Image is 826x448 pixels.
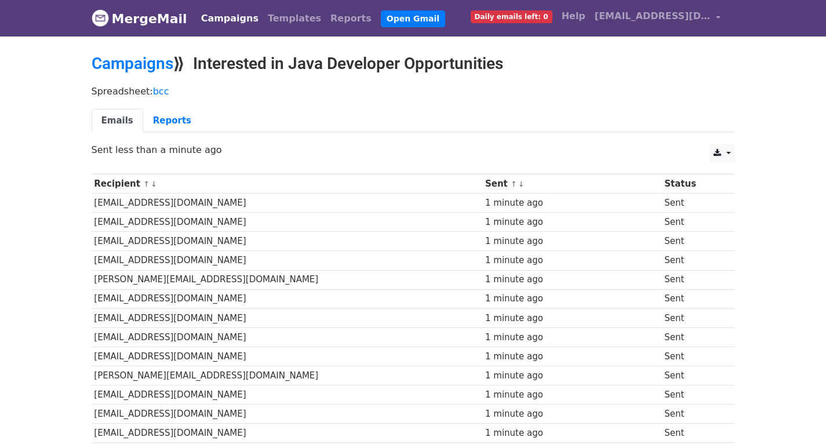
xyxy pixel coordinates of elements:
[511,180,517,188] a: ↑
[661,289,725,308] td: Sent
[92,213,483,232] td: [EMAIL_ADDRESS][DOMAIN_NAME]
[92,174,483,194] th: Recipient
[92,327,483,347] td: [EMAIL_ADDRESS][DOMAIN_NAME]
[661,385,725,405] td: Sent
[92,54,735,74] h2: ⟫ Interested in Java Developer Opportunities
[485,254,659,267] div: 1 minute ago
[485,292,659,305] div: 1 minute ago
[92,347,483,366] td: [EMAIL_ADDRESS][DOMAIN_NAME]
[92,194,483,213] td: [EMAIL_ADDRESS][DOMAIN_NAME]
[485,216,659,229] div: 1 minute ago
[143,180,150,188] a: ↑
[92,6,187,31] a: MergeMail
[482,174,661,194] th: Sent
[518,180,525,188] a: ↓
[661,405,725,424] td: Sent
[471,10,552,23] span: Daily emails left: 0
[485,331,659,344] div: 1 minute ago
[92,424,483,443] td: [EMAIL_ADDRESS][DOMAIN_NAME]
[661,270,725,289] td: Sent
[92,109,143,133] a: Emails
[485,312,659,325] div: 1 minute ago
[485,407,659,421] div: 1 minute ago
[595,9,711,23] span: [EMAIL_ADDRESS][DOMAIN_NAME]
[92,405,483,424] td: [EMAIL_ADDRESS][DOMAIN_NAME]
[263,7,326,30] a: Templates
[661,232,725,251] td: Sent
[557,5,590,28] a: Help
[485,350,659,363] div: 1 minute ago
[661,251,725,270] td: Sent
[153,86,169,97] a: bcc
[92,385,483,405] td: [EMAIL_ADDRESS][DOMAIN_NAME]
[661,194,725,213] td: Sent
[661,327,725,347] td: Sent
[92,366,483,385] td: [PERSON_NAME][EMAIL_ADDRESS][DOMAIN_NAME]
[661,308,725,327] td: Sent
[197,7,263,30] a: Campaigns
[661,174,725,194] th: Status
[590,5,726,32] a: [EMAIL_ADDRESS][DOMAIN_NAME]
[92,251,483,270] td: [EMAIL_ADDRESS][DOMAIN_NAME]
[661,347,725,366] td: Sent
[661,366,725,385] td: Sent
[92,144,735,156] p: Sent less than a minute ago
[485,196,659,210] div: 1 minute ago
[151,180,157,188] a: ↓
[485,369,659,383] div: 1 minute ago
[143,109,201,133] a: Reports
[485,235,659,248] div: 1 minute ago
[92,9,109,27] img: MergeMail logo
[381,10,445,27] a: Open Gmail
[92,85,735,97] p: Spreadsheet:
[485,388,659,402] div: 1 minute ago
[485,273,659,286] div: 1 minute ago
[661,424,725,443] td: Sent
[92,54,173,73] a: Campaigns
[92,270,483,289] td: [PERSON_NAME][EMAIL_ADDRESS][DOMAIN_NAME]
[326,7,376,30] a: Reports
[92,308,483,327] td: [EMAIL_ADDRESS][DOMAIN_NAME]
[92,289,483,308] td: [EMAIL_ADDRESS][DOMAIN_NAME]
[466,5,557,28] a: Daily emails left: 0
[661,213,725,232] td: Sent
[485,427,659,440] div: 1 minute ago
[92,232,483,251] td: [EMAIL_ADDRESS][DOMAIN_NAME]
